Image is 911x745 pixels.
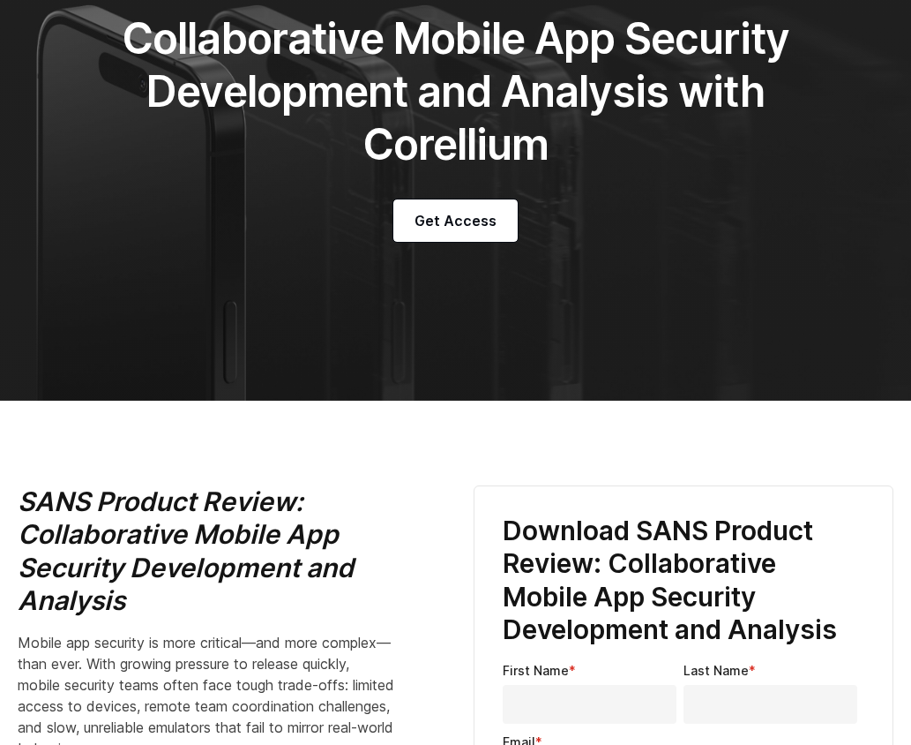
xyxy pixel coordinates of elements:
h3: Download SANS Product Review: Collaborative Mobile App Security Development and Analysis [503,515,865,647]
h1: Collaborative Mobile App Security Development and Analysis with Corellium [59,12,853,171]
span: Last Name [683,663,749,678]
span: First Name [503,663,569,678]
i: SANS Product Review: Collaborative Mobile App Security Development and Analysis [18,485,354,617]
span: Get Access [414,210,497,231]
a: Get Access [393,199,518,242]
